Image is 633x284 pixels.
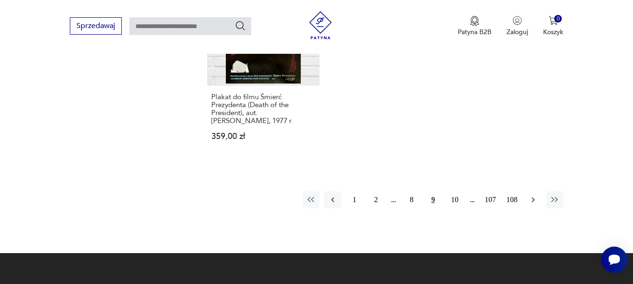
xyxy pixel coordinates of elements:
[306,11,335,39] img: Patyna - sklep z meblami i dekoracjami vintage
[458,16,492,36] button: Patyna B2B
[211,93,315,125] h3: Plakat do filmu Śmierć Prezydenta (Death of the President), aut. [PERSON_NAME], 1977 r.
[458,16,492,36] a: Ikona medaluPatyna B2B
[458,28,492,36] p: Patyna B2B
[513,16,522,25] img: Ikonka użytkownika
[446,191,463,208] button: 10
[506,28,528,36] p: Zaloguj
[346,191,363,208] button: 1
[554,15,562,23] div: 0
[470,16,479,26] img: Ikona medalu
[543,28,563,36] p: Koszyk
[601,247,627,273] iframe: Smartsupp widget button
[235,20,246,31] button: Szukaj
[482,191,499,208] button: 107
[70,17,122,35] button: Sprzedawaj
[543,16,563,36] button: 0Koszyk
[403,191,420,208] button: 8
[506,16,528,36] button: Zaloguj
[70,23,122,30] a: Sprzedawaj
[211,132,315,140] p: 359,00 zł
[367,191,384,208] button: 2
[424,191,441,208] button: 9
[503,191,520,208] button: 108
[549,16,558,25] img: Ikona koszyka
